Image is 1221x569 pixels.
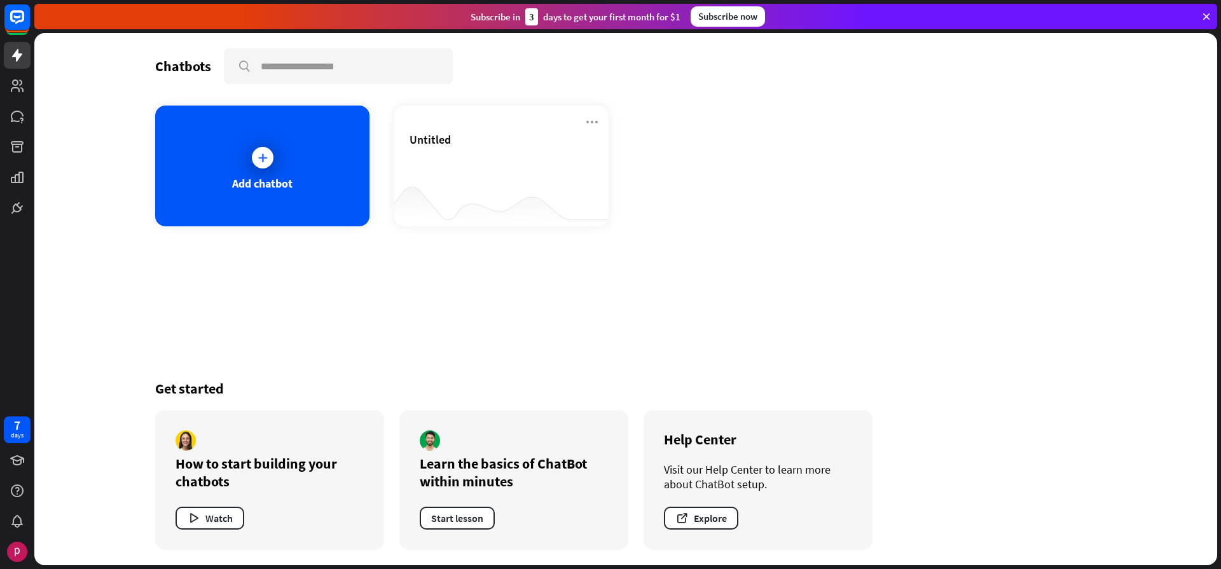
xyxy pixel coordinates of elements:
[14,420,20,431] div: 7
[11,431,24,440] div: days
[4,416,31,443] a: 7 days
[410,132,451,147] span: Untitled
[420,430,440,451] img: author
[420,507,495,530] button: Start lesson
[176,430,196,451] img: author
[420,455,608,490] div: Learn the basics of ChatBot within minutes
[471,8,680,25] div: Subscribe in days to get your first month for $1
[176,507,244,530] button: Watch
[155,57,211,75] div: Chatbots
[664,507,738,530] button: Explore
[232,176,293,191] div: Add chatbot
[664,430,852,448] div: Help Center
[155,380,1096,397] div: Get started
[691,6,765,27] div: Subscribe now
[664,462,852,491] div: Visit our Help Center to learn more about ChatBot setup.
[176,455,364,490] div: How to start building your chatbots
[10,5,48,43] button: Open LiveChat chat widget
[525,8,538,25] div: 3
